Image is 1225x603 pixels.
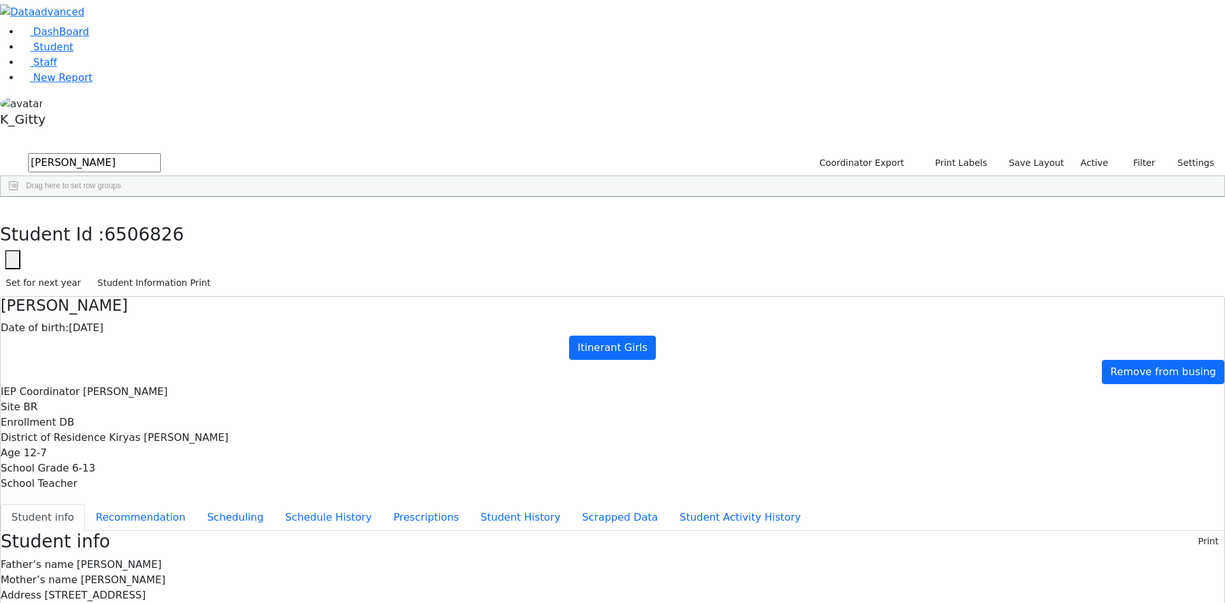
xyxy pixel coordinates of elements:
[1,588,41,603] label: Address
[45,589,146,601] span: [STREET_ADDRESS]
[1,399,20,415] label: Site
[20,26,89,38] a: DashBoard
[28,153,161,172] input: Search
[1,320,1224,336] div: [DATE]
[109,431,228,443] span: Kiryas [PERSON_NAME]
[1,297,1224,315] h4: [PERSON_NAME]
[1075,153,1114,173] label: Active
[1,461,69,476] label: School Grade
[920,153,993,173] button: Print Labels
[274,504,383,531] button: Schedule History
[571,504,669,531] button: Scrapped Data
[105,224,184,245] span: 6506826
[72,462,95,474] span: 6-13
[33,71,93,84] span: New Report
[811,153,910,173] button: Coordinator Export
[26,181,121,190] span: Drag here to set row groups
[1161,153,1220,173] button: Settings
[1,531,110,553] h3: Student info
[669,504,812,531] button: Student Activity History
[569,336,656,360] a: Itinerant Girls
[33,41,73,53] span: Student
[20,71,93,84] a: New Report
[77,558,161,570] span: [PERSON_NAME]
[470,504,571,531] button: Student History
[1,415,56,430] label: Enrollment
[1,476,77,491] label: School Teacher
[1192,532,1224,551] button: Print
[20,56,57,68] a: Staff
[59,416,74,428] span: DB
[83,385,168,398] span: [PERSON_NAME]
[1,445,20,461] label: Age
[1110,366,1216,378] span: Remove from busing
[85,504,197,531] button: Recommendation
[24,401,38,413] span: BR
[24,447,47,459] span: 12-7
[1,384,80,399] label: IEP Coordinator
[1003,153,1069,173] button: Save Layout
[1102,360,1224,384] a: Remove from busing
[92,273,216,293] button: Student Information Print
[20,41,73,53] a: Student
[80,574,165,586] span: [PERSON_NAME]
[1,572,77,588] label: Mother’s name
[1,430,106,445] label: District of Residence
[33,26,89,38] span: DashBoard
[197,504,274,531] button: Scheduling
[1117,153,1161,173] button: Filter
[1,320,69,336] label: Date of birth:
[33,56,57,68] span: Staff
[383,504,470,531] button: Prescriptions
[1,504,85,531] button: Student info
[1,557,73,572] label: Father’s name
